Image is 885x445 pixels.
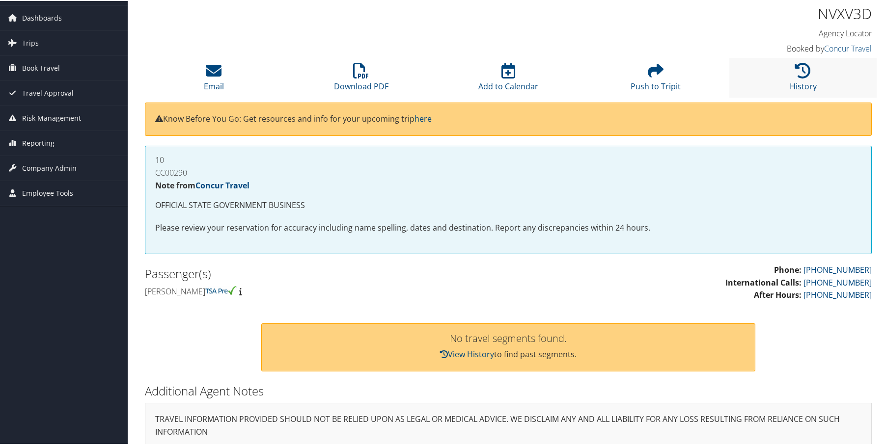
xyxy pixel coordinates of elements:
[155,155,861,163] h4: 10
[440,348,494,359] a: View History
[22,5,62,29] span: Dashboards
[754,288,802,299] strong: After Hours:
[415,112,432,123] a: here
[334,67,388,91] a: Download PDF
[272,333,746,342] h3: No travel segments found.
[22,130,55,155] span: Reporting
[145,382,872,398] h2: Additional Agent Notes
[155,412,861,437] p: TRAVEL INFORMATION PROVIDED SHOULD NOT BE RELIED UPON AS LEGAL OR MEDICAL ADVICE. WE DISCLAIM ANY...
[22,30,39,54] span: Trips
[774,263,802,274] strong: Phone:
[145,285,501,296] h4: [PERSON_NAME]
[478,67,538,91] a: Add to Calendar
[155,112,861,125] p: Know Before You Go: Get resources and info for your upcoming trip
[824,42,872,53] a: Concur Travel
[22,155,77,180] span: Company Admin
[22,180,73,205] span: Employee Tools
[803,263,872,274] a: [PHONE_NUMBER]
[195,179,249,190] a: Concur Travel
[725,276,802,287] strong: International Calls:
[22,55,60,79] span: Book Travel
[155,179,249,190] strong: Note from
[701,2,872,23] h1: NVXV3D
[204,67,224,91] a: Email
[22,80,74,105] span: Travel Approval
[22,105,81,130] span: Risk Management
[145,264,501,281] h2: Passenger(s)
[803,276,872,287] a: [PHONE_NUMBER]
[155,168,861,176] h4: CC00290
[205,285,237,294] img: tsa-precheck.png
[803,288,872,299] a: [PHONE_NUMBER]
[631,67,681,91] a: Push to Tripit
[155,198,861,211] p: OFFICIAL STATE GOVERNMENT BUSINESS
[790,67,817,91] a: History
[701,27,872,38] h4: Agency Locator
[155,221,861,234] p: Please review your reservation for accuracy including name spelling, dates and destination. Repor...
[272,347,746,360] p: to find past segments.
[701,42,872,53] h4: Booked by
